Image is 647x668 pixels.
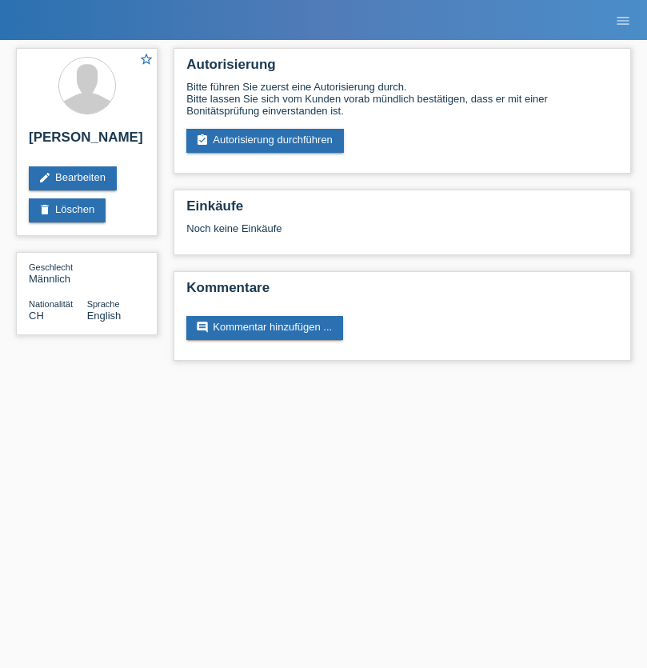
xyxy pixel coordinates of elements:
[29,166,117,190] a: editBearbeiten
[38,171,51,184] i: edit
[29,198,106,222] a: deleteLöschen
[186,81,618,117] div: Bitte führen Sie zuerst eine Autorisierung durch. Bitte lassen Sie sich vom Kunden vorab mündlich...
[87,310,122,322] span: English
[139,52,154,66] i: star_border
[87,299,120,309] span: Sprache
[196,321,209,334] i: comment
[615,13,631,29] i: menu
[38,203,51,216] i: delete
[29,262,73,272] span: Geschlecht
[186,198,618,222] h2: Einkäufe
[29,130,145,154] h2: [PERSON_NAME]
[29,310,44,322] span: Schweiz
[139,52,154,69] a: star_border
[186,222,618,246] div: Noch keine Einkäufe
[29,261,87,285] div: Männlich
[186,129,344,153] a: assignment_turned_inAutorisierung durchführen
[186,57,618,81] h2: Autorisierung
[186,316,343,340] a: commentKommentar hinzufügen ...
[29,299,73,309] span: Nationalität
[186,280,618,304] h2: Kommentare
[607,15,639,25] a: menu
[196,134,209,146] i: assignment_turned_in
